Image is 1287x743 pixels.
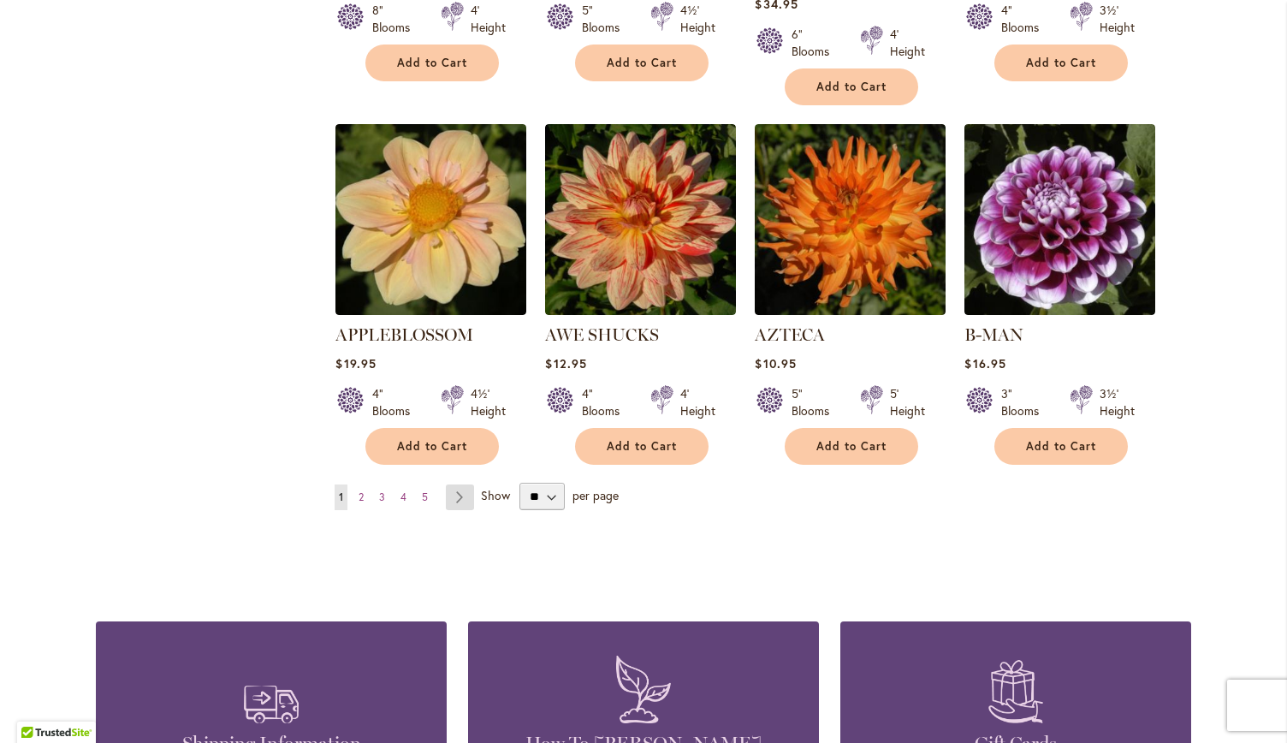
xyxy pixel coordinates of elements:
span: $16.95 [964,355,1005,371]
div: 3" Blooms [1001,385,1049,419]
span: Add to Cart [1026,56,1096,70]
a: APPLEBLOSSOM [335,302,526,318]
span: 4 [400,490,406,503]
button: Add to Cart [785,68,918,105]
a: APPLEBLOSSOM [335,324,473,345]
iframe: Launch Accessibility Center [13,682,61,730]
span: Add to Cart [397,56,467,70]
div: 4' Height [680,385,715,419]
div: 4½' Height [680,2,715,36]
a: 2 [354,484,368,510]
span: $19.95 [335,355,376,371]
div: 4" Blooms [1001,2,1049,36]
span: Add to Cart [397,439,467,454]
span: per page [572,487,619,503]
button: Add to Cart [994,45,1128,81]
div: 5' Height [890,385,925,419]
span: 3 [379,490,385,503]
button: Add to Cart [365,45,499,81]
div: 4' Height [471,2,506,36]
span: 5 [422,490,428,503]
div: 4" Blooms [582,385,630,419]
button: Add to Cart [785,428,918,465]
div: 3½' Height [1100,2,1135,36]
span: Add to Cart [816,439,887,454]
div: 8" Blooms [372,2,420,36]
img: AZTECA [755,124,946,315]
div: 5" Blooms [792,385,839,419]
a: 4 [396,484,411,510]
div: 4' Height [890,26,925,60]
a: AWE SHUCKS [545,324,659,345]
div: 5" Blooms [582,2,630,36]
div: 4½' Height [471,385,506,419]
a: AZTECA [755,302,946,318]
div: 6" Blooms [792,26,839,60]
a: 5 [418,484,432,510]
span: 1 [339,490,343,503]
span: Add to Cart [607,439,677,454]
div: 3½' Height [1100,385,1135,419]
span: $10.95 [755,355,796,371]
a: AWE SHUCKS [545,302,736,318]
button: Add to Cart [575,45,709,81]
a: 3 [375,484,389,510]
span: Add to Cart [816,80,887,94]
div: 4" Blooms [372,385,420,419]
button: Add to Cart [365,428,499,465]
img: AWE SHUCKS [545,124,736,315]
span: $12.95 [545,355,586,371]
a: AZTECA [755,324,825,345]
a: B-MAN [964,324,1023,345]
span: 2 [359,490,364,503]
button: Add to Cart [575,428,709,465]
img: APPLEBLOSSOM [335,124,526,315]
span: Show [481,487,510,503]
span: Add to Cart [1026,439,1096,454]
button: Add to Cart [994,428,1128,465]
img: B-MAN [964,124,1155,315]
a: B-MAN [964,302,1155,318]
span: Add to Cart [607,56,677,70]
